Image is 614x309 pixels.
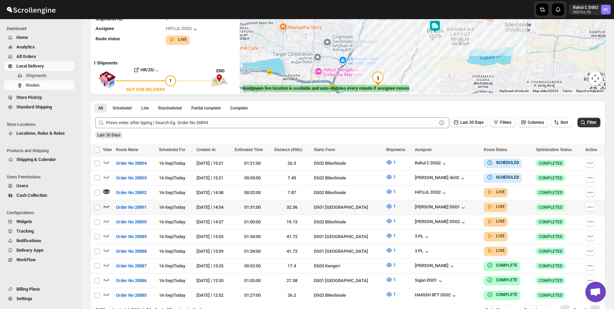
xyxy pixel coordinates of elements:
[141,67,159,72] b: HR/25/...
[141,105,149,111] span: Live
[484,147,507,152] span: Route Status
[196,189,231,196] div: [DATE] | 14:58
[415,248,430,255] button: 3 PL
[539,263,562,269] span: COMPLETED
[382,201,400,212] button: 1
[415,219,467,226] button: [PERSON_NAME] DS02
[191,105,221,111] span: Partial complete
[587,120,596,125] span: Filter
[126,86,165,93] div: OUT FOR DELIVERY
[196,175,231,181] div: [DATE] | 15:21
[393,160,396,165] span: 1
[16,131,65,136] span: Locations, Rules & Rates
[196,233,231,240] div: [DATE] | 13:55
[496,160,519,165] b: SCHEDULED
[274,263,310,269] div: 17.4
[382,274,400,285] button: 1
[393,292,396,297] span: 1
[7,122,77,127] span: Store Locations
[274,175,310,181] div: 7.45
[159,147,185,152] span: Scheduled For
[314,204,382,211] div: DS01 [GEOGRAPHIC_DATA]
[486,203,505,210] button: LIVE
[496,219,505,224] b: LIVE
[16,157,56,162] span: Shipping & Calendar
[242,85,264,93] img: Google
[5,1,57,18] img: ScrollEngine
[4,155,74,164] button: Shipping & Calendar
[496,292,517,297] b: COMPLETE
[415,160,448,167] button: Rahul C DS02
[451,118,488,127] button: Last 30 Days
[274,277,310,284] div: 27.08
[274,147,302,152] span: Distance (KMs)
[382,230,400,241] button: 1
[314,277,382,284] div: DS01 [GEOGRAPHIC_DATA]
[314,263,382,269] div: DS03 Kengeri
[382,245,400,256] button: 1
[4,52,74,61] button: All Orders
[166,26,199,33] div: HIFUJL DS02
[159,234,185,239] span: 16-Sep | Today
[4,71,74,80] button: Shipments
[539,278,562,283] span: COMPLETED
[314,219,382,225] div: DS02 Bileshivale
[211,74,228,87] img: trip_end.png
[528,120,544,125] span: Columns
[112,246,151,257] button: Order No 28888
[382,186,400,197] button: 1
[16,44,35,49] span: Analytics
[585,147,597,152] span: Action
[573,5,598,10] p: Rahul C DS02
[533,89,558,93] span: Map data ©2025
[539,190,562,195] span: COMPLETED
[518,118,548,127] button: Columns
[112,290,151,301] button: Order No 28885
[486,159,519,166] button: SCHEDULED
[393,277,396,282] span: 1
[393,189,396,194] span: 1
[415,263,455,270] div: [PERSON_NAME]
[569,4,611,15] button: User menu
[235,277,270,284] div: 01:05:00
[159,205,185,210] span: 16-Sep | Today
[314,233,382,240] div: DS01 [GEOGRAPHIC_DATA]
[90,57,118,65] b: 1 Shipments
[496,263,517,268] b: COMPLETE
[4,217,74,226] button: Widgets
[274,248,310,255] div: 41.72
[26,83,40,88] span: Routes
[551,118,572,127] button: Sort
[116,160,147,167] span: Order No 28894
[16,104,52,109] span: Standard Shipping
[415,190,448,196] div: HIFUJL DS02
[16,183,28,188] span: Users
[196,277,231,284] div: [DATE] | 12:55
[16,63,44,69] span: Local Delivery
[539,293,562,298] span: COMPLETED
[159,278,185,283] span: 16-Sep | Today
[178,37,187,42] b: LIVE
[415,278,444,284] button: Sajan DS01
[116,263,147,269] span: Order No 28887
[393,233,396,238] span: 1
[496,248,505,253] b: LIVE
[196,219,231,225] div: [DATE] | 14:37
[112,173,151,183] button: Order No 28893
[274,233,310,240] div: 41.72
[603,8,608,12] text: RC
[106,117,437,128] input: Press enter after typing | Search Eg. Order No 28894
[16,257,36,262] span: WorkFlow
[576,89,603,93] a: Report a map error
[4,294,74,304] button: Settings
[314,292,382,299] div: DS02 Bileshivale
[116,64,176,75] button: HR/25/...
[96,36,120,41] span: Route status
[4,129,74,138] button: Locations, Rules & Rates
[314,248,382,255] div: DS01 [GEOGRAPHIC_DATA]
[4,33,74,42] button: Home
[16,54,36,59] span: All Orders
[415,234,430,240] button: 3 PL
[314,189,382,196] div: DS02 Bileshivale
